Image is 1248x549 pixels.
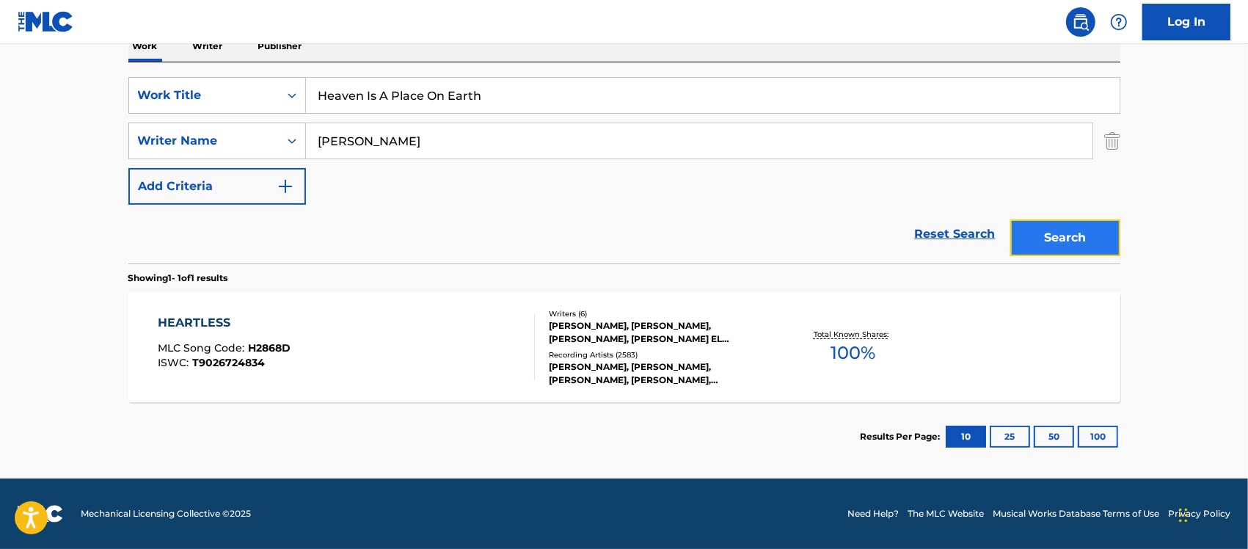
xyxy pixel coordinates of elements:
[1078,426,1118,448] button: 100
[138,87,270,104] div: Work Title
[18,505,63,523] img: logo
[158,314,291,332] div: HEARTLESS
[128,77,1120,263] form: Search Form
[847,507,899,520] a: Need Help?
[1110,13,1128,31] img: help
[158,356,192,369] span: ISWC :
[861,430,944,443] p: Results Per Page:
[993,507,1159,520] a: Musical Works Database Terms of Use
[128,272,228,285] p: Showing 1 - 1 of 1 results
[908,218,1003,250] a: Reset Search
[138,132,270,150] div: Writer Name
[549,319,770,346] div: [PERSON_NAME], [PERSON_NAME], [PERSON_NAME], [PERSON_NAME] EL [PERSON_NAME] [PERSON_NAME] [PERSON...
[1104,7,1134,37] div: Help
[158,341,248,355] span: MLC Song Code :
[1034,426,1074,448] button: 50
[192,356,265,369] span: T9026724834
[1072,13,1090,31] img: search
[189,31,227,62] p: Writer
[1179,493,1188,537] div: Drag
[946,426,986,448] button: 10
[1066,7,1095,37] a: Public Search
[254,31,307,62] p: Publisher
[549,349,770,360] div: Recording Artists ( 2583 )
[990,426,1030,448] button: 25
[18,11,74,32] img: MLC Logo
[128,292,1120,402] a: HEARTLESSMLC Song Code:H2868DISWC:T9026724834Writers (6)[PERSON_NAME], [PERSON_NAME], [PERSON_NAM...
[1142,4,1230,40] a: Log In
[549,360,770,387] div: [PERSON_NAME], [PERSON_NAME], [PERSON_NAME], [PERSON_NAME], [PERSON_NAME]
[831,340,875,366] span: 100 %
[908,507,984,520] a: The MLC Website
[549,308,770,319] div: Writers ( 6 )
[277,178,294,195] img: 9d2ae6d4665cec9f34b9.svg
[128,31,162,62] p: Work
[1010,219,1120,256] button: Search
[1175,479,1248,549] iframe: Chat Widget
[81,507,251,520] span: Mechanical Licensing Collective © 2025
[1104,123,1120,159] img: Delete Criterion
[1168,507,1230,520] a: Privacy Policy
[128,168,306,205] button: Add Criteria
[248,341,291,355] span: H2868D
[814,329,892,340] p: Total Known Shares:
